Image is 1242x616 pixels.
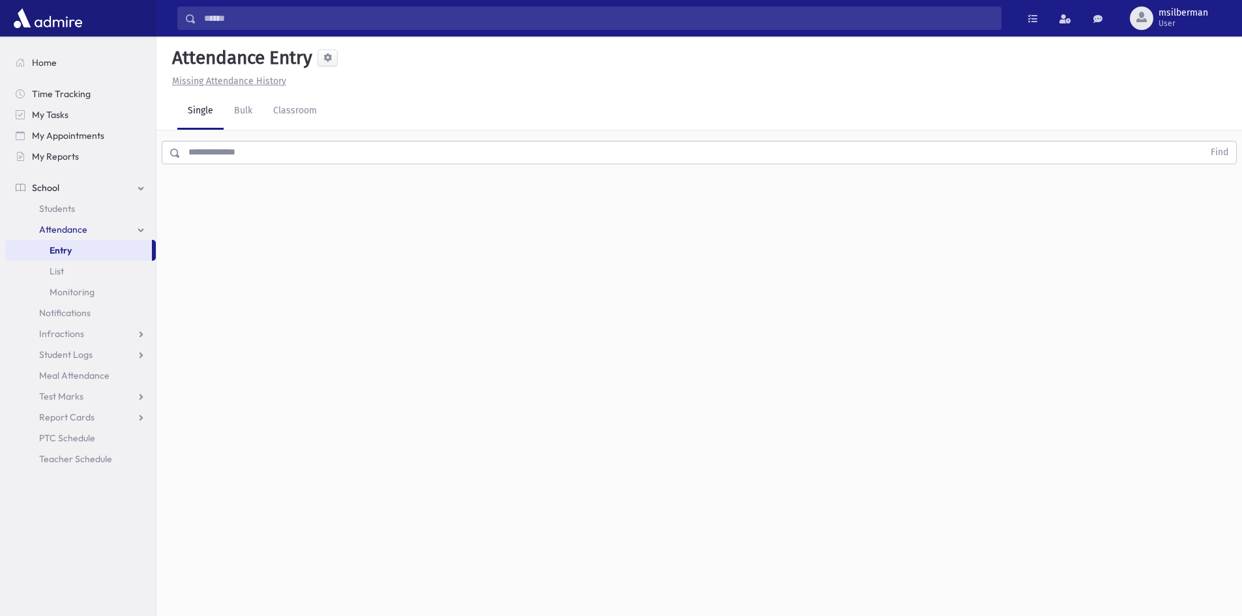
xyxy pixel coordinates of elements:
a: Teacher Schedule [5,448,156,469]
span: Test Marks [39,390,83,402]
a: Entry [5,240,152,261]
span: Students [39,203,75,214]
span: My Reports [32,151,79,162]
span: Meal Attendance [39,370,110,381]
span: School [32,182,59,194]
span: Time Tracking [32,88,91,100]
a: Missing Attendance History [167,76,286,87]
a: School [5,177,156,198]
span: Infractions [39,328,84,340]
a: Report Cards [5,407,156,428]
span: Report Cards [39,411,95,423]
a: PTC Schedule [5,428,156,448]
a: Classroom [263,93,327,130]
span: PTC Schedule [39,432,95,444]
a: My Appointments [5,125,156,146]
a: Attendance [5,219,156,240]
a: Time Tracking [5,83,156,104]
u: Missing Attendance History [172,76,286,87]
span: Entry [50,244,72,256]
span: Student Logs [39,349,93,360]
button: Find [1203,141,1236,164]
span: Home [32,57,57,68]
a: Notifications [5,302,156,323]
span: Monitoring [50,286,95,298]
span: Attendance [39,224,87,235]
a: List [5,261,156,282]
a: Single [177,93,224,130]
a: Monitoring [5,282,156,302]
span: My Tasks [32,109,68,121]
img: AdmirePro [10,5,85,31]
a: Students [5,198,156,219]
span: My Appointments [32,130,104,141]
a: My Tasks [5,104,156,125]
a: Infractions [5,323,156,344]
a: My Reports [5,146,156,167]
a: Meal Attendance [5,365,156,386]
span: User [1159,18,1208,29]
a: Home [5,52,156,73]
a: Bulk [224,93,263,130]
span: Teacher Schedule [39,453,112,465]
span: Notifications [39,307,91,319]
a: Test Marks [5,386,156,407]
span: List [50,265,64,277]
h5: Attendance Entry [167,47,312,69]
span: msilberman [1159,8,1208,18]
a: Student Logs [5,344,156,365]
input: Search [196,7,1001,30]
